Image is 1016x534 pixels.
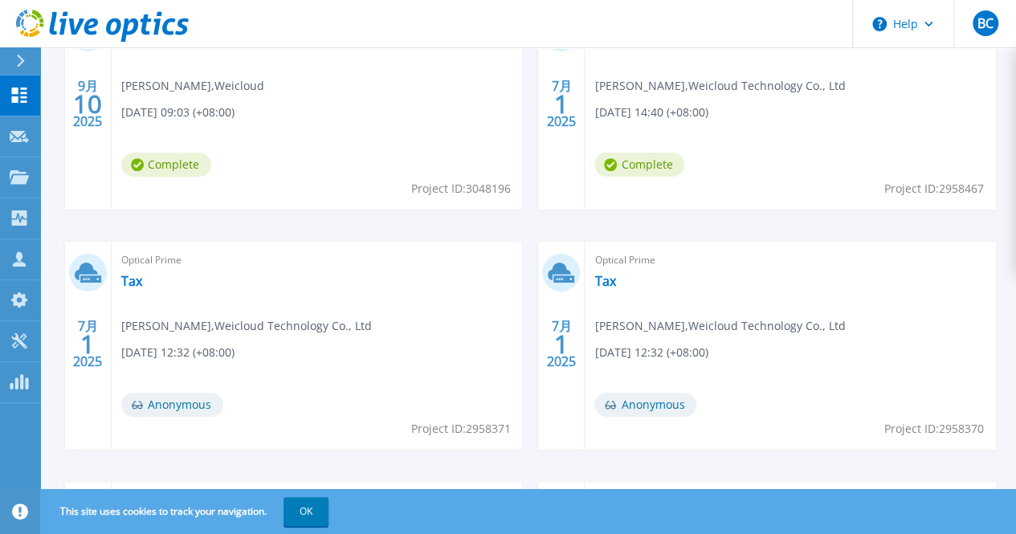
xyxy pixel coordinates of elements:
span: Project ID: 2958370 [884,420,984,438]
span: [DATE] 12:32 (+08:00) [594,344,708,361]
span: [DATE] 12:32 (+08:00) [121,344,235,361]
span: 1 [80,337,95,351]
span: Anonymous [594,393,696,417]
span: [PERSON_NAME] , Weicloud [121,77,264,95]
span: BC [977,17,993,30]
span: Complete [121,153,211,177]
div: 7月 2025 [546,315,577,373]
span: This site uses cookies to track your navigation. [44,497,328,526]
span: [PERSON_NAME] , Weicloud Technology Co., Ltd [121,317,372,335]
span: Optical Prime [121,251,513,269]
div: 7月 2025 [72,315,103,373]
div: 9月 2025 [72,75,103,133]
div: 7月 2025 [546,75,577,133]
span: [DATE] 14:40 (+08:00) [594,104,708,121]
span: Project ID: 2958467 [884,180,984,198]
span: [PERSON_NAME] , Weicloud Technology Co., Ltd [594,317,845,335]
a: Tax [121,273,142,289]
span: [PERSON_NAME] , Weicloud Technology Co., Ltd [594,77,845,95]
a: CSH-PACS [594,33,655,49]
span: [DATE] 09:03 (+08:00) [121,104,235,121]
span: Optical Prime [594,251,986,269]
button: OK [284,497,328,526]
span: Anonymous [121,393,223,417]
span: 10 [73,97,102,111]
span: 1 [554,337,569,351]
a: 401-20250827 [121,33,205,49]
a: Tax [594,273,615,289]
span: Project ID: 2958371 [410,420,510,438]
span: 1 [554,97,569,111]
span: Project ID: 3048196 [410,180,510,198]
span: Complete [594,153,684,177]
